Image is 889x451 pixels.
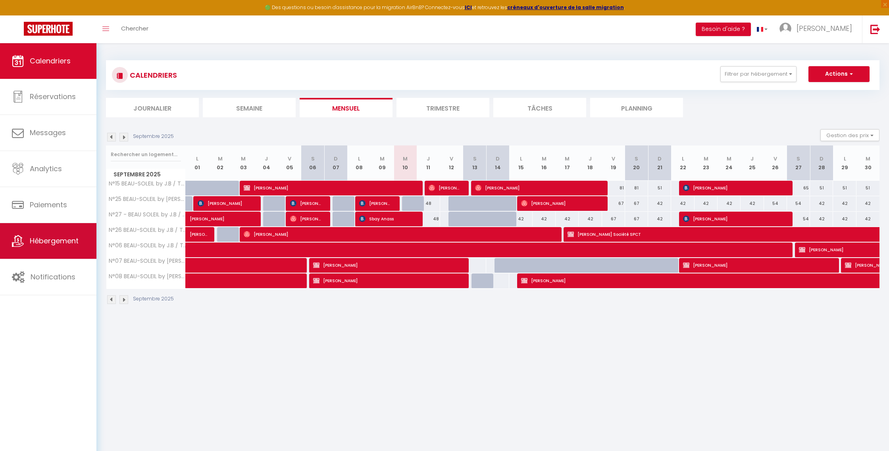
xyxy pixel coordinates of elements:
[203,98,296,117] li: Semaine
[108,258,187,264] span: N°07 BEAU-SOLEIL by [PERSON_NAME] / Studio RDC
[108,227,187,233] span: N°26 BEAU-SOLEIL by J.B / T2 R+2 de Standing
[417,212,440,226] div: 48
[313,273,459,288] span: [PERSON_NAME]
[521,196,598,211] span: [PERSON_NAME]
[720,66,797,82] button: Filtrer par hébergement
[820,129,879,141] button: Gestion des prix
[704,155,708,162] abbr: M
[394,145,417,181] th: 10
[870,24,880,34] img: logout
[695,145,718,181] th: 23
[133,133,174,140] p: Septembre 2025
[190,207,244,222] span: [PERSON_NAME]
[556,212,579,226] div: 42
[486,145,509,181] th: 14
[300,98,393,117] li: Mensuel
[359,211,413,226] span: Sbay Anass
[533,212,556,226] div: 42
[244,227,550,242] span: [PERSON_NAME]
[787,145,810,181] th: 27
[579,212,602,226] div: 42
[787,181,810,195] div: 65
[417,196,440,211] div: 48
[625,212,648,226] div: 67
[106,169,185,180] span: Septembre 2025
[648,181,671,195] div: 51
[533,145,556,181] th: 16
[186,227,209,242] a: [PERSON_NAME]
[682,155,684,162] abbr: L
[648,196,671,211] div: 42
[359,196,390,211] span: [PERSON_NAME]
[244,180,412,195] span: [PERSON_NAME]
[128,66,177,84] h3: CALENDRIERS
[556,145,579,181] th: 17
[820,155,824,162] abbr: D
[186,145,209,181] th: 01
[24,22,73,36] img: Super Booking
[347,145,370,181] th: 08
[866,155,870,162] abbr: M
[741,145,764,181] th: 25
[750,155,754,162] abbr: J
[727,155,731,162] abbr: M
[833,212,856,226] div: 42
[496,155,500,162] abbr: D
[602,181,625,195] div: 81
[833,181,856,195] div: 51
[856,181,879,195] div: 51
[440,145,463,181] th: 12
[635,155,638,162] abbr: S
[450,155,453,162] abbr: V
[507,4,624,11] a: créneaux d'ouverture de la salle migration
[810,212,833,226] div: 42
[764,196,787,211] div: 54
[683,211,783,226] span: [PERSON_NAME]
[696,23,751,36] button: Besoin d'aide ?
[465,4,472,11] a: ICI
[106,98,199,117] li: Journalier
[186,212,209,227] a: [PERSON_NAME]
[358,155,360,162] abbr: L
[648,212,671,226] div: 42
[30,92,76,101] span: Réservations
[671,196,694,211] div: 42
[108,196,187,202] span: N°25 BEAU-SOLEIL by [PERSON_NAME] / Studio R+2
[396,98,489,117] li: Trimestre
[190,223,208,238] span: [PERSON_NAME]
[625,196,648,211] div: 67
[808,66,870,82] button: Actions
[313,258,459,273] span: [PERSON_NAME]
[625,181,648,195] div: 81
[625,145,648,181] th: 20
[683,258,829,273] span: [PERSON_NAME]
[787,196,810,211] div: 54
[427,155,430,162] abbr: J
[774,155,777,162] abbr: V
[542,155,546,162] abbr: M
[301,145,324,181] th: 06
[741,196,764,211] div: 42
[30,164,62,174] span: Analytics
[121,24,148,32] span: Chercher
[30,128,66,138] span: Messages
[232,145,255,181] th: 03
[833,145,856,181] th: 29
[658,155,662,162] abbr: D
[108,273,187,279] span: N°08 BEAU-SOLEIL by [PERSON_NAME] / Studio RDC
[324,145,347,181] th: 07
[683,180,783,195] span: [PERSON_NAME]
[493,98,586,117] li: Tâches
[371,145,394,181] th: 09
[648,145,671,181] th: 21
[718,145,741,181] th: 24
[417,145,440,181] th: 11
[30,56,71,66] span: Calendriers
[115,15,154,43] a: Chercher
[241,155,246,162] abbr: M
[779,23,791,34] img: ...
[334,155,338,162] abbr: D
[290,196,321,211] span: [PERSON_NAME]
[111,147,181,162] input: Rechercher un logement...
[218,155,223,162] abbr: M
